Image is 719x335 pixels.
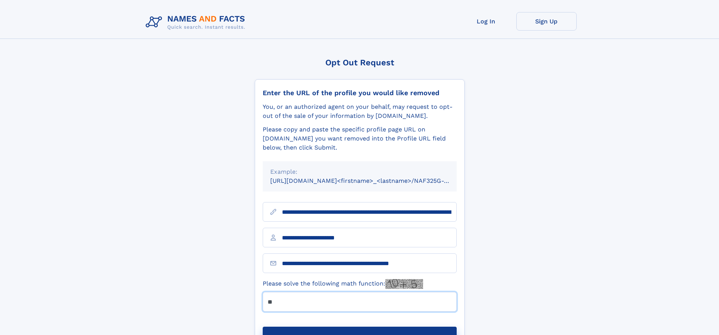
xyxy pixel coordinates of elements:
[263,125,457,152] div: Please copy and paste the specific profile page URL on [DOMAIN_NAME] you want removed into the Pr...
[456,12,516,31] a: Log In
[270,177,471,184] small: [URL][DOMAIN_NAME]<firstname>_<lastname>/NAF325G-xxxxxxxx
[143,12,251,32] img: Logo Names and Facts
[263,279,423,289] label: Please solve the following math function:
[263,89,457,97] div: Enter the URL of the profile you would like removed
[255,58,465,67] div: Opt Out Request
[270,167,449,176] div: Example:
[516,12,577,31] a: Sign Up
[263,102,457,120] div: You, or an authorized agent on your behalf, may request to opt-out of the sale of your informatio...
